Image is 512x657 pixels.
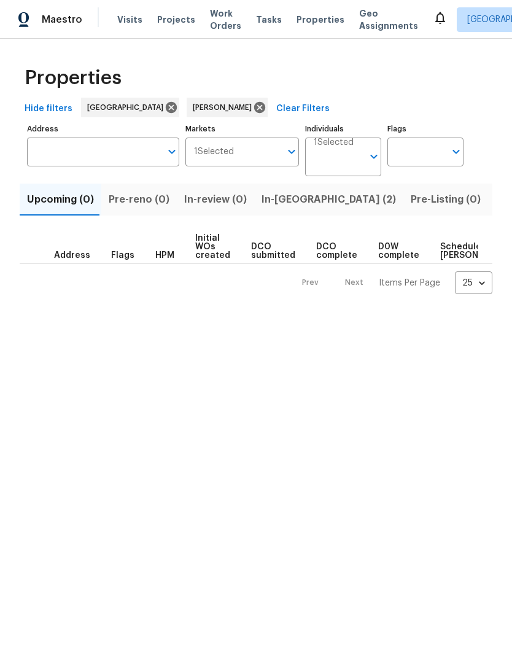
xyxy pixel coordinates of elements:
span: HPM [155,251,174,260]
button: Open [163,143,180,160]
span: 1 Selected [194,147,234,157]
nav: Pagination Navigation [290,271,492,294]
span: DCO complete [316,243,357,260]
span: Pre-reno (0) [109,191,169,208]
label: Individuals [305,125,381,133]
span: Initial WOs created [195,234,230,260]
span: Properties [25,72,122,84]
span: Properties [297,14,344,26]
span: Work Orders [210,7,241,32]
button: Open [283,143,300,160]
span: Clear Filters [276,101,330,117]
button: Hide filters [20,98,77,120]
span: Scheduled [PERSON_NAME] [440,243,510,260]
span: Visits [117,14,142,26]
span: Upcoming (0) [27,191,94,208]
label: Address [27,125,179,133]
label: Flags [387,125,464,133]
span: Projects [157,14,195,26]
div: 25 [455,267,492,299]
span: D0W complete [378,243,419,260]
span: 1 Selected [314,138,354,148]
span: Hide filters [25,101,72,117]
div: [PERSON_NAME] [187,98,268,117]
span: In-[GEOGRAPHIC_DATA] (2) [262,191,396,208]
span: DCO submitted [251,243,295,260]
div: [GEOGRAPHIC_DATA] [81,98,179,117]
span: [PERSON_NAME] [193,101,257,114]
span: In-review (0) [184,191,247,208]
label: Markets [185,125,300,133]
span: Geo Assignments [359,7,418,32]
span: Flags [111,251,134,260]
button: Clear Filters [271,98,335,120]
span: Tasks [256,15,282,24]
button: Open [365,148,382,165]
span: Maestro [42,14,82,26]
button: Open [448,143,465,160]
span: Pre-Listing (0) [411,191,481,208]
p: Items Per Page [379,277,440,289]
span: [GEOGRAPHIC_DATA] [87,101,168,114]
span: Address [54,251,90,260]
